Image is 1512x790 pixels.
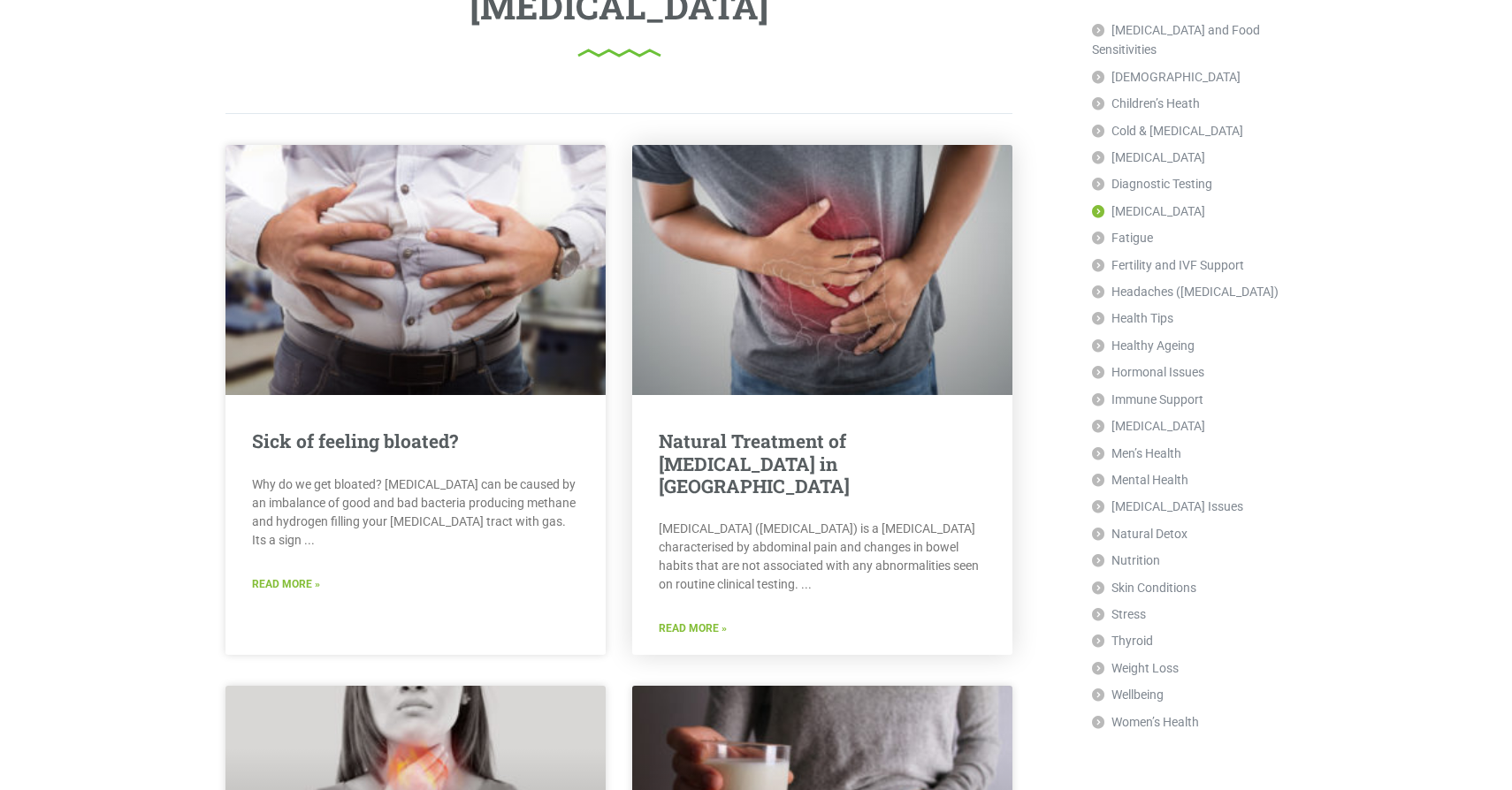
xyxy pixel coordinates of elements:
a: [DEMOGRAPHIC_DATA] [1092,64,1241,90]
a: Nutrition [1092,547,1160,574]
a: Mental Health [1092,467,1188,493]
a: Stress [1092,601,1146,627]
a: [MEDICAL_DATA] [1092,198,1205,224]
a: Sick of feeling bloated? [225,145,606,396]
a: Fatigue [1092,224,1153,251]
a: Healthy Ageing [1092,332,1195,359]
p: Why do we get bloated? [MEDICAL_DATA] can be caused by an imbalance of good and bad bacteria prod... [252,475,579,550]
a: Natural Treatment of Irritable Bowel Syndrome in Brisbane [632,145,1012,396]
a: Women’s Health [1092,709,1199,735]
a: Health Tips [1092,305,1173,331]
a: Read More » [252,576,320,593]
a: Hormonal Issues [1092,359,1204,385]
a: Fertility and IVF Support [1092,252,1244,278]
a: Skin Conditions [1092,574,1196,601]
a: [MEDICAL_DATA] [1092,144,1205,171]
a: Immune Support [1092,386,1203,413]
a: Sick of feeling bloated? [252,429,458,453]
a: Cold & [MEDICAL_DATA] [1092,118,1243,144]
a: Children’s Heath [1092,90,1200,117]
a: Wellbeing [1092,681,1164,708]
a: Thyroid [1092,627,1153,654]
a: Diagnostic Testing [1092,171,1212,197]
a: Men’s Health [1092,440,1181,467]
a: Weight Loss [1092,655,1179,681]
p: [MEDICAL_DATA] ([MEDICAL_DATA]) is a [MEDICAL_DATA] characterised by abdominal pain and changes i... [659,520,986,594]
a: Headaches ([MEDICAL_DATA]) [1092,278,1279,305]
a: [MEDICAL_DATA] [1092,413,1205,439]
a: [MEDICAL_DATA] Issues [1092,493,1243,520]
a: Natural Treatment of [MEDICAL_DATA] in [GEOGRAPHIC_DATA] [659,429,850,498]
a: Natural Detox [1092,520,1187,547]
a: Read More » [659,620,727,637]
